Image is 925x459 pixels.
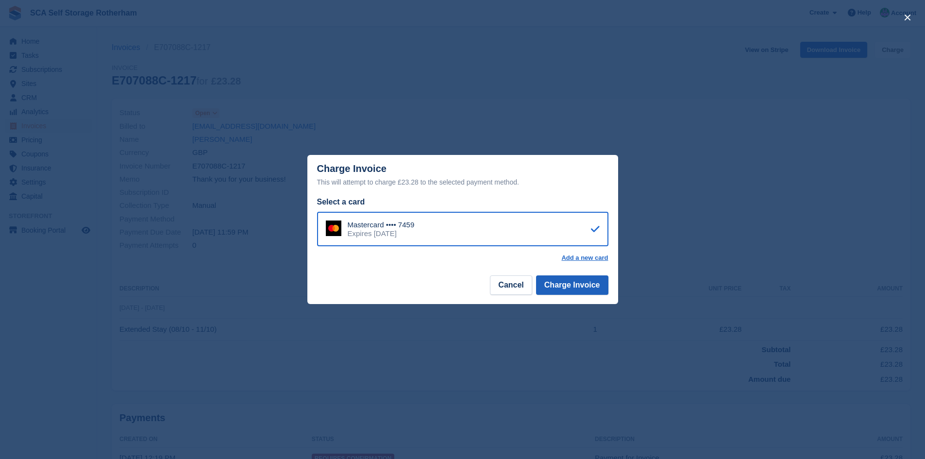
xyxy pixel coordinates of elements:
div: Expires [DATE] [348,229,415,238]
button: Cancel [490,275,532,295]
div: Mastercard •••• 7459 [348,221,415,229]
div: This will attempt to charge £23.28 to the selected payment method. [317,176,608,188]
button: close [900,10,915,25]
img: Mastercard Logo [326,221,341,236]
a: Add a new card [561,254,608,262]
button: Charge Invoice [536,275,608,295]
div: Select a card [317,196,608,208]
div: Charge Invoice [317,163,608,188]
